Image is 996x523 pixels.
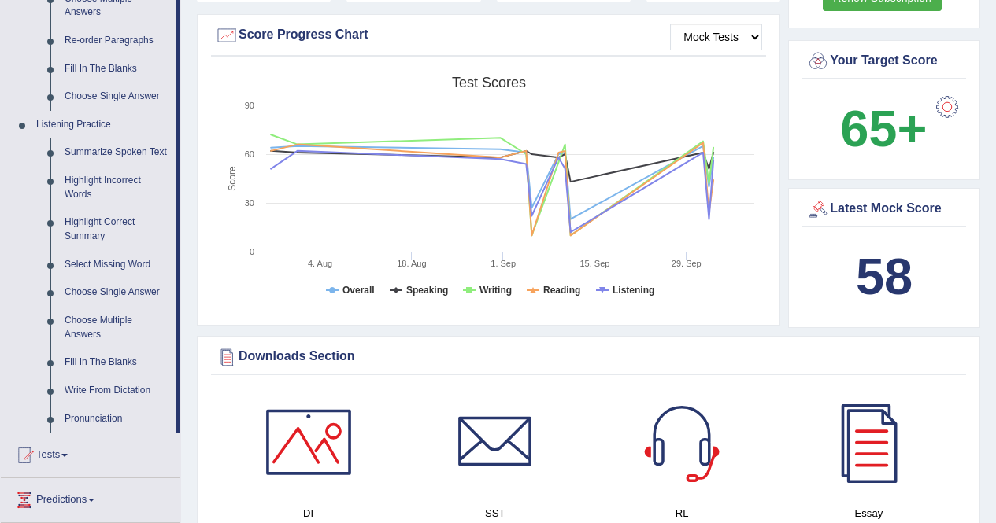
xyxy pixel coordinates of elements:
h4: Essay [783,505,954,521]
tspan: 29. Sep [672,259,702,268]
a: Fill In The Blanks [57,55,176,83]
a: Highlight Incorrect Words [57,167,176,208]
a: Choose Single Answer [57,278,176,307]
b: 58 [856,248,913,305]
h4: RL [597,505,768,521]
tspan: Overall [342,285,375,296]
text: 90 [245,101,254,110]
b: 65+ [840,100,927,157]
tspan: 15. Sep [580,259,610,268]
tspan: Speaking [406,285,448,296]
text: 0 [250,247,254,256]
text: 60 [245,149,254,159]
tspan: Writing [479,285,512,296]
h4: DI [223,505,394,521]
a: Listening Practice [29,111,176,139]
tspan: Listening [613,285,654,296]
tspan: 1. Sep [491,259,516,268]
tspan: Test scores [452,75,526,90]
a: Choose Multiple Answers [57,307,176,348]
div: Your Target Score [806,50,962,73]
tspan: 18. Aug [397,259,426,268]
a: Choose Single Answer [57,83,176,111]
div: Score Progress Chart [215,24,762,47]
text: 30 [245,198,254,208]
tspan: Reading [543,285,580,296]
a: Write From Dictation [57,377,176,405]
tspan: Score [227,166,238,191]
a: Tests [1,433,180,473]
a: Re-order Paragraphs [57,27,176,55]
a: Summarize Spoken Text [57,138,176,167]
div: Downloads Section [215,345,962,369]
a: Fill In The Blanks [57,348,176,377]
a: Highlight Correct Summary [57,208,176,250]
h4: SST [409,505,580,521]
div: Latest Mock Score [806,197,962,221]
tspan: 4. Aug [308,259,332,268]
a: Pronunciation [57,405,176,433]
a: Predictions [1,478,180,517]
a: Select Missing Word [57,251,176,279]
